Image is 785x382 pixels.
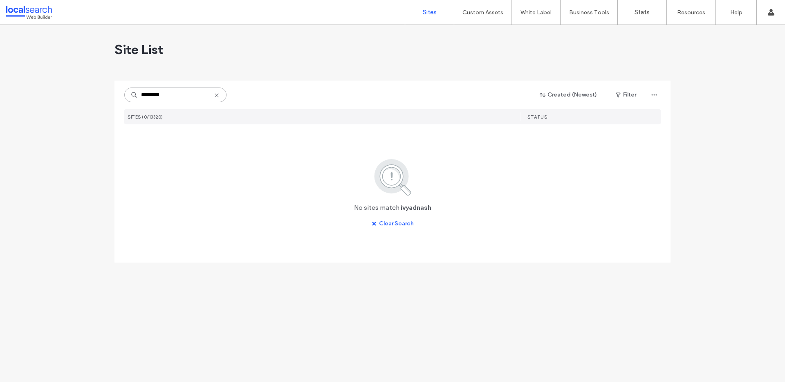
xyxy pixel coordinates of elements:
label: Sites [423,9,437,16]
label: Business Tools [569,9,609,16]
span: Site List [114,41,163,58]
button: Filter [608,88,644,101]
button: Created (Newest) [533,88,604,101]
span: STATUS [527,114,547,120]
label: Resources [677,9,705,16]
img: search.svg [363,157,422,197]
span: SITES (0/13320) [128,114,163,120]
label: Custom Assets [462,9,503,16]
span: Help [19,6,36,13]
span: No sites match [354,203,399,212]
label: Stats [635,9,650,16]
button: Clear Search [364,217,421,230]
span: ivyadnash [401,203,431,212]
label: White Label [520,9,552,16]
label: Help [730,9,742,16]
